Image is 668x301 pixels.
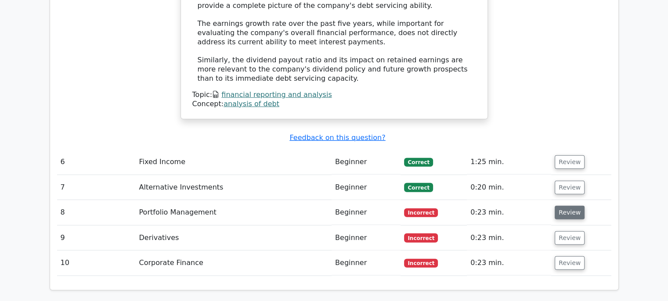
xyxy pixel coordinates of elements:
span: Incorrect [404,233,438,242]
td: 0:20 min. [467,175,551,200]
td: Beginner [332,200,401,225]
a: analysis of debt [224,100,279,108]
a: Feedback on this question? [289,133,385,142]
td: 8 [57,200,136,225]
td: Derivatives [136,226,332,251]
td: Fixed Income [136,150,332,175]
button: Review [555,155,585,169]
span: Correct [404,183,433,192]
td: Beginner [332,226,401,251]
span: Incorrect [404,208,438,217]
button: Review [555,206,585,219]
td: Beginner [332,150,401,175]
div: Topic: [192,90,476,100]
td: 0:23 min. [467,251,551,276]
td: 1:25 min. [467,150,551,175]
td: 7 [57,175,136,200]
td: 10 [57,251,136,276]
button: Review [555,231,585,245]
td: Portfolio Management [136,200,332,225]
button: Review [555,256,585,270]
td: 0:23 min. [467,200,551,225]
span: Incorrect [404,259,438,268]
div: Concept: [192,100,476,109]
button: Review [555,181,585,194]
td: 6 [57,150,136,175]
span: Correct [404,158,433,167]
td: Alternative Investments [136,175,332,200]
a: financial reporting and analysis [221,90,332,99]
td: 0:23 min. [467,226,551,251]
td: Beginner [332,251,401,276]
td: Beginner [332,175,401,200]
td: 9 [57,226,136,251]
td: Corporate Finance [136,251,332,276]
